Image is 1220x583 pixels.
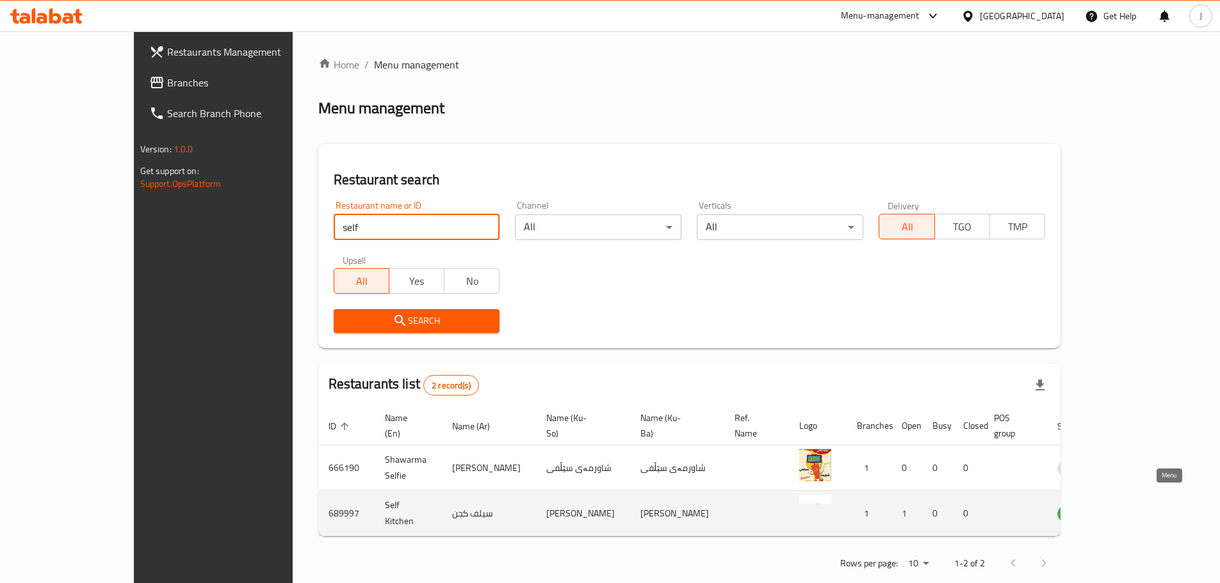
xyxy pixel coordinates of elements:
th: Open [891,406,922,445]
span: Status [1057,419,1099,434]
button: Yes [389,268,444,294]
button: All [334,268,389,294]
div: All [697,214,863,240]
img: Self Kitchen [799,495,831,527]
h2: Restaurant search [334,170,1046,189]
h2: Restaurants list [329,374,479,395]
span: TGO [940,218,985,236]
span: TMP [995,218,1040,236]
td: Self Kitchen [375,491,442,536]
span: 1.0.0 [174,141,193,157]
span: Version: [140,141,172,157]
span: All [339,272,384,291]
div: INACTIVE [1057,461,1101,476]
div: Total records count [423,375,479,395]
input: Search for restaurant name or ID.. [334,214,500,240]
div: OPEN [1057,506,1089,522]
th: Busy [922,406,953,445]
table: enhanced table [318,406,1160,536]
td: سيلف كجن [442,491,536,536]
td: 0 [922,491,953,536]
td: [PERSON_NAME] [442,445,536,491]
td: 689997 [318,491,375,536]
span: Branches [167,75,327,90]
span: OPEN [1057,507,1089,522]
td: [PERSON_NAME] [536,491,630,536]
span: Ref. Name [735,410,774,441]
span: Get support on: [140,163,199,179]
button: Search [334,309,500,333]
td: 0 [922,445,953,491]
h2: Menu management [318,98,444,118]
th: Closed [953,406,984,445]
img: Shawarma Selfie [799,449,831,481]
td: شاورمەی سێڵفی [536,445,630,491]
span: All [884,218,929,236]
span: J [1200,9,1202,23]
span: Name (Ar) [452,419,507,434]
a: Search Branch Phone [139,98,338,129]
a: Branches [139,67,338,98]
span: No [450,272,494,291]
td: 1 [847,491,891,536]
td: 0 [891,445,922,491]
div: All [515,214,681,240]
span: INACTIVE [1057,461,1101,476]
td: Shawarma Selfie [375,445,442,491]
span: Name (Ku-So) [546,410,615,441]
th: Logo [789,406,847,445]
div: Menu-management [841,8,920,24]
td: 1 [891,491,922,536]
span: Name (En) [385,410,427,441]
a: Home [318,57,359,72]
div: Export file [1025,370,1055,401]
th: Branches [847,406,891,445]
td: 0 [953,445,984,491]
span: Search Branch Phone [167,106,327,121]
a: Support.OpsPlatform [140,175,222,192]
td: [PERSON_NAME] [630,491,724,536]
button: No [444,268,500,294]
p: Rows per page: [840,555,898,571]
label: Delivery [888,201,920,210]
button: All [879,214,934,239]
button: TGO [934,214,990,239]
span: Search [344,313,490,329]
span: 2 record(s) [424,379,478,392]
label: Upsell [343,255,366,264]
span: Name (Ku-Ba) [640,410,709,441]
span: Restaurants Management [167,44,327,60]
div: Rows per page: [903,554,934,573]
p: 1-2 of 2 [954,555,985,571]
td: 0 [953,491,984,536]
div: [GEOGRAPHIC_DATA] [980,9,1064,23]
td: 666190 [318,445,375,491]
span: Menu management [374,57,459,72]
td: 1 [847,445,891,491]
td: شاورمەی سێڵفی [630,445,724,491]
span: Yes [394,272,439,291]
span: POS group [994,410,1032,441]
button: TMP [989,214,1045,239]
a: Restaurants Management [139,36,338,67]
span: ID [329,419,353,434]
nav: breadcrumb [318,57,1061,72]
li: / [364,57,369,72]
